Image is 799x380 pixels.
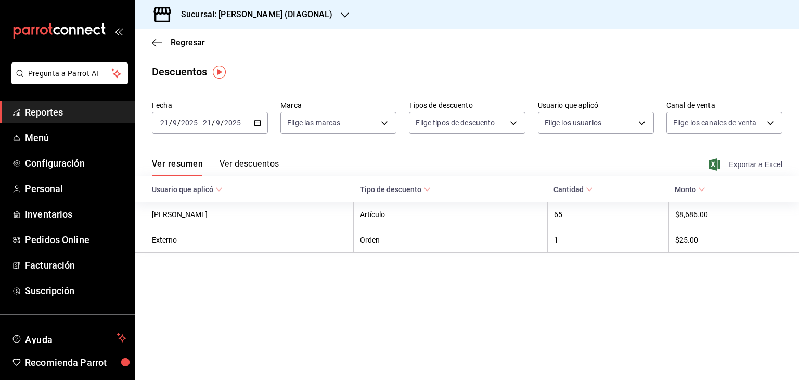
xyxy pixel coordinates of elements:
[28,68,112,79] span: Pregunta a Parrot AI
[224,119,241,127] input: ----
[202,119,212,127] input: --
[212,119,215,127] span: /
[215,119,221,127] input: --
[7,75,128,86] a: Pregunta a Parrot AI
[25,207,126,221] span: Inventarios
[25,356,126,370] span: Recomienda Parrot
[547,227,668,253] th: 1
[172,119,177,127] input: --
[213,66,226,79] img: Tooltip marker
[354,227,548,253] th: Orden
[135,202,354,227] th: [PERSON_NAME]
[25,131,126,145] span: Menú
[280,102,396,109] label: Marca
[668,227,799,253] th: $25.00
[360,185,431,194] span: Tipo de descuento
[25,156,126,170] span: Configuración
[160,119,169,127] input: --
[25,284,126,298] span: Suscripción
[409,102,525,109] label: Tipos de descuento
[11,62,128,84] button: Pregunta a Parrot AI
[673,118,756,128] span: Elige los canales de venta
[538,102,654,109] label: Usuario que aplicó
[221,119,224,127] span: /
[287,118,340,128] span: Elige las marcas
[135,227,354,253] th: Externo
[199,119,201,127] span: -
[181,119,198,127] input: ----
[171,37,205,47] span: Regresar
[173,8,332,21] h3: Sucursal: [PERSON_NAME] (DIAGONAL)
[220,159,279,176] button: Ver descuentos
[547,202,668,227] th: 65
[25,233,126,247] span: Pedidos Online
[177,119,181,127] span: /
[152,159,279,176] div: navigation tabs
[666,102,782,109] label: Canal de venta
[668,202,799,227] th: $8,686.00
[711,158,782,171] button: Exportar a Excel
[152,159,203,176] button: Ver resumen
[169,119,172,127] span: /
[553,185,593,194] span: Cantidad
[114,27,123,35] button: open_drawer_menu
[675,185,705,194] span: Monto
[25,105,126,119] span: Reportes
[416,118,495,128] span: Elige tipos de descuento
[152,102,268,109] label: Fecha
[545,118,601,128] span: Elige los usuarios
[152,64,207,80] div: Descuentos
[25,332,113,344] span: Ayuda
[25,258,126,272] span: Facturación
[354,202,548,227] th: Artículo
[152,37,205,47] button: Regresar
[152,185,223,194] span: Usuario que aplicó
[25,182,126,196] span: Personal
